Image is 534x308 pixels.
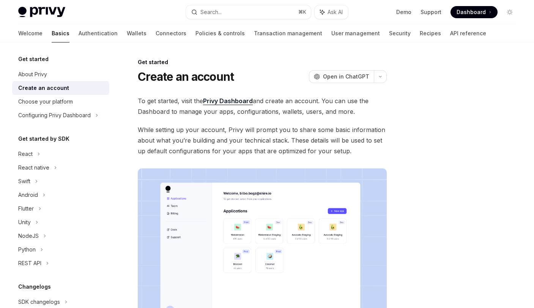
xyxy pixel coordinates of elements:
[451,6,498,18] a: Dashboard
[18,111,91,120] div: Configuring Privy Dashboard
[18,83,69,93] div: Create an account
[18,24,43,42] a: Welcome
[254,24,322,42] a: Transaction management
[18,245,36,254] div: Python
[138,58,387,66] div: Get started
[18,259,41,268] div: REST API
[18,163,49,172] div: React native
[18,190,38,200] div: Android
[421,8,441,16] a: Support
[18,134,69,143] h5: Get started by SDK
[138,96,387,117] span: To get started, visit the and create an account. You can use the Dashboard to manage your apps, c...
[200,8,222,17] div: Search...
[12,95,109,108] a: Choose your platform
[18,97,73,106] div: Choose your platform
[203,97,253,105] a: Privy Dashboard
[18,70,47,79] div: About Privy
[457,8,486,16] span: Dashboard
[79,24,118,42] a: Authentication
[389,24,411,42] a: Security
[18,204,34,213] div: Flutter
[420,24,441,42] a: Recipes
[127,24,146,42] a: Wallets
[138,70,234,83] h1: Create an account
[396,8,411,16] a: Demo
[18,55,49,64] h5: Get started
[18,297,60,306] div: SDK changelogs
[195,24,245,42] a: Policies & controls
[328,8,343,16] span: Ask AI
[52,24,69,42] a: Basics
[18,282,51,291] h5: Changelogs
[309,70,374,83] button: Open in ChatGPT
[12,68,109,81] a: About Privy
[18,218,31,227] div: Unity
[12,81,109,95] a: Create an account
[323,73,369,80] span: Open in ChatGPT
[18,231,39,240] div: NodeJS
[18,7,65,17] img: light logo
[331,24,380,42] a: User management
[18,177,30,186] div: Swift
[315,5,348,19] button: Ask AI
[504,6,516,18] button: Toggle dark mode
[450,24,486,42] a: API reference
[298,9,306,15] span: ⌘ K
[156,24,186,42] a: Connectors
[138,124,387,156] span: While setting up your account, Privy will prompt you to share some basic information about what y...
[186,5,310,19] button: Search...⌘K
[18,149,33,159] div: React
